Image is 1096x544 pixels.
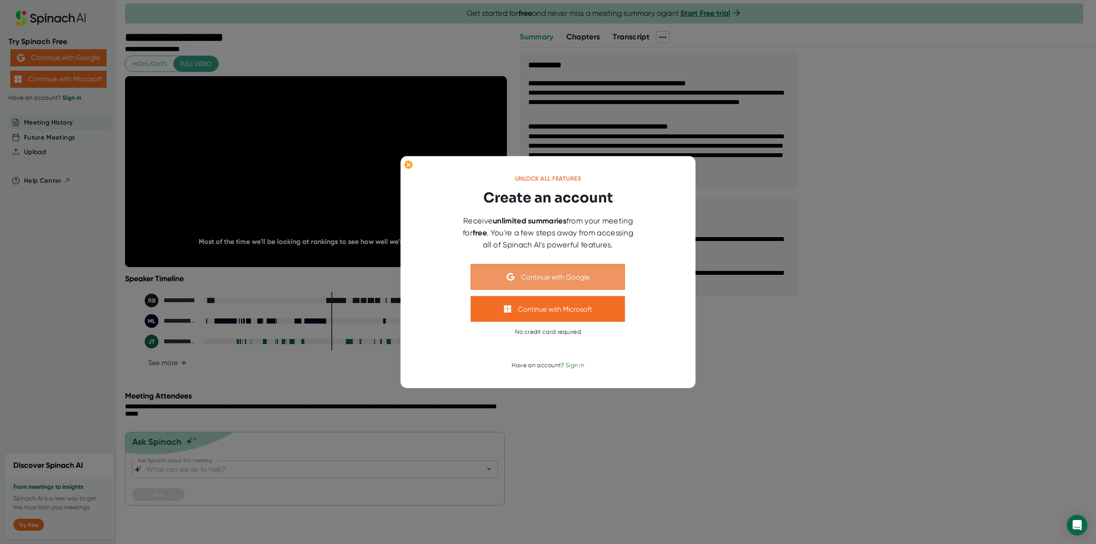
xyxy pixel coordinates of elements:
[566,362,584,369] span: Sign in
[458,215,638,250] div: Receive from your meeting for . You're a few steps away from accessing all of Spinach AI's powerf...
[1067,515,1087,535] div: Open Intercom Messenger
[512,362,584,369] div: Have an account?
[507,273,515,281] img: Aehbyd4JwY73AAAAAElFTkSuQmCC
[493,216,566,226] b: unlimited summaries
[515,175,581,183] div: Unlock all features
[515,328,581,336] div: No credit card required
[483,187,613,208] h3: Create an account
[471,264,625,290] button: Continue with Google
[473,228,487,238] b: free
[471,296,625,322] button: Continue with Microsoft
